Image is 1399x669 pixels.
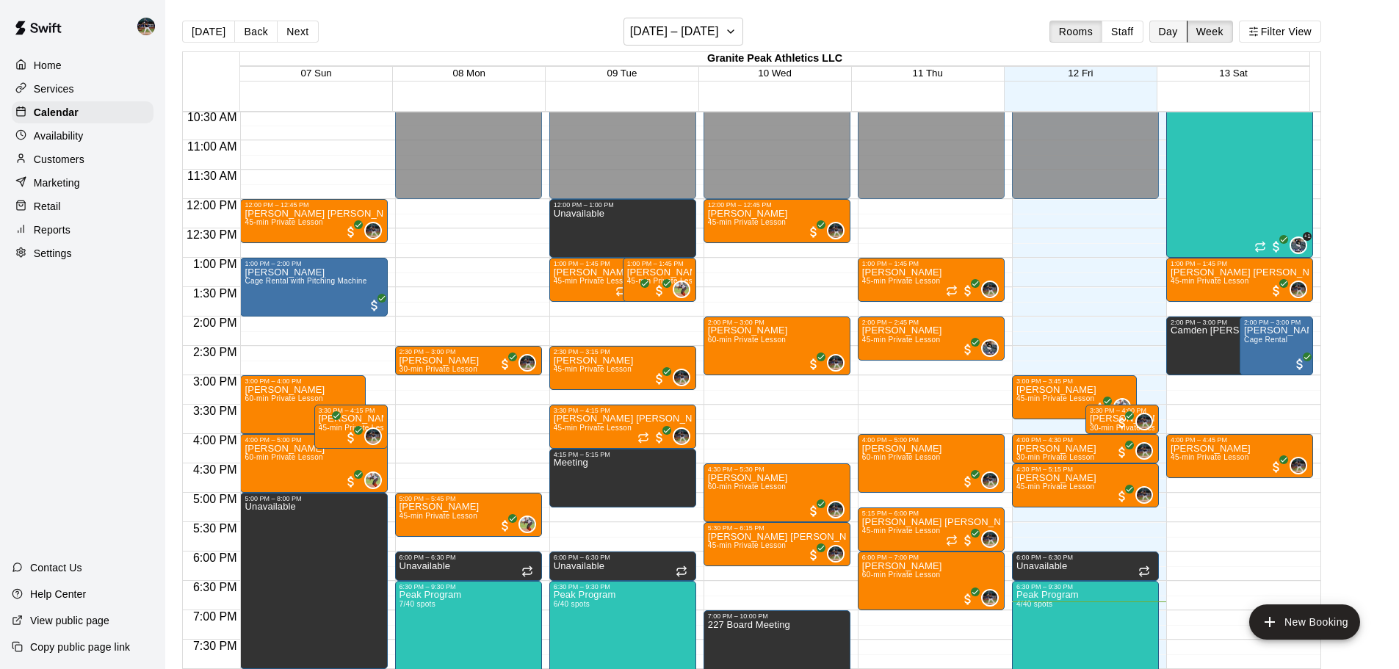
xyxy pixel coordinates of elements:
h6: [DATE] – [DATE] [630,21,719,42]
div: 1:00 PM – 1:45 PM [1171,260,1309,267]
div: 3:00 PM – 4:00 PM [245,377,361,385]
div: 5:15 PM – 6:00 PM [862,510,1000,517]
span: 10:30 AM [184,111,241,123]
div: 6:00 PM – 6:30 PM [1016,554,1154,561]
div: 2:00 PM – 2:45 PM: Mason Buch [858,317,1005,361]
div: Nolan Gilbert [673,369,690,386]
div: 1:00 PM – 1:45 PM: Brady Perlinski [858,258,1005,302]
div: 6:00 PM – 7:00 PM: John Hoofman [858,552,1005,610]
div: 3:00 PM – 3:45 PM: Cameron Burgoyne [1012,375,1137,419]
span: 1:00 PM [189,258,241,270]
span: 45-min Private Lesson [708,218,787,226]
div: 4:00 PM – 4:30 PM: Cohen Herman [1012,434,1159,463]
div: 1:00 PM – 1:45 PM [862,260,1000,267]
div: Nolan Gilbert [827,222,845,239]
div: 2:00 PM – 3:00 PM [708,319,846,326]
img: Casey Peck [1115,399,1129,414]
div: 5:00 PM – 5:45 PM: Madilyn Emmert [395,493,542,537]
div: 4:15 PM – 5:15 PM [554,451,692,458]
p: Calendar [34,105,79,120]
div: Casey Peck [518,516,536,533]
img: Nolan Gilbert [983,532,997,546]
img: Nolan Gilbert [1137,444,1152,458]
p: Settings [34,246,72,261]
img: Nolan Gilbert [983,282,997,297]
div: Nolan Gilbert [981,530,999,548]
div: 3:00 PM – 4:00 PM: Avery Deitchler [240,375,365,434]
div: Nolan Gilbert [827,354,845,372]
span: +1 [1303,232,1312,241]
div: 4:00 PM – 5:00 PM: Lillie Anaya-Blatter [240,434,387,493]
div: Nolan Gilbert [364,427,382,445]
span: 4:30 PM [189,463,241,476]
div: 2:30 PM – 3:00 PM: Landon Pitsch-Trenary [395,346,542,375]
span: Nolan Gilbert [1295,457,1307,474]
span: All customers have paid [1115,489,1129,504]
span: 45-min Private Lesson [400,512,478,520]
span: Recurring event [676,565,687,577]
div: Reports [12,219,153,241]
span: 5:00 PM [189,493,241,505]
div: 1:00 PM – 1:45 PM [554,260,670,267]
span: All customers have paid [1269,283,1284,298]
div: Cy Miller [1290,236,1307,254]
span: All customers have paid [1115,445,1129,460]
div: Availability [12,125,153,147]
span: All customers have paid [498,518,513,533]
div: 3:30 PM – 4:00 PM: Landon Pitsch-Trenary [1085,405,1159,434]
img: Casey Peck [520,517,535,532]
div: 4:00 PM – 4:45 PM: Liam Obert [1166,434,1313,478]
span: 7:30 PM [189,640,241,652]
span: All customers have paid [961,283,975,298]
span: All customers have paid [806,225,821,239]
div: 4:00 PM – 5:00 PM: Asher Nunn [858,434,1005,493]
img: Nolan Gilbert [828,223,843,238]
span: Nolan Gilbert [679,427,690,445]
span: 1:30 PM [189,287,241,300]
span: 10 Wed [758,68,792,79]
button: 09 Tue [607,68,637,79]
span: Nolan Gilbert [1141,413,1153,430]
div: 5:30 PM – 6:15 PM: Cooper Brilz [704,522,850,566]
span: All customers have paid [652,372,667,386]
button: 08 Mon [453,68,485,79]
span: 45-min Private Lesson [862,527,941,535]
img: Casey Peck [366,473,380,488]
span: 60-min Private Lesson [862,571,941,579]
div: 6:00 PM – 6:30 PM [400,554,538,561]
div: 3:30 PM – 4:00 PM [1090,407,1154,414]
span: Nolan Gilbert [679,369,690,386]
span: Nolan Gilbert [987,471,999,489]
span: Cage Rental with Pitching Machine [245,277,366,285]
span: Nolan Gilbert [370,427,382,445]
div: 12:00 PM – 12:45 PM: Deagan Solan [240,199,387,243]
p: View public page [30,613,109,628]
div: 6:00 PM – 7:00 PM [862,554,1000,561]
a: Retail [12,195,153,217]
span: All customers have paid [1093,401,1107,416]
div: Nolan Gilbert [981,589,999,607]
div: 4:00 PM – 4:45 PM [1171,436,1309,444]
button: 11 Thu [913,68,943,79]
div: Marketing [12,172,153,194]
div: 12:00 PM – 12:45 PM: James DeMers [704,199,850,243]
span: All customers have paid [630,283,645,298]
div: 7:00 PM – 10:00 PM [708,612,846,620]
span: Nolan Gilbert [987,530,999,548]
img: Cy Miller [1291,238,1306,253]
div: Nolan Gilbert [673,427,690,445]
span: 45-min Private Lesson [862,336,941,344]
p: Retail [34,199,61,214]
p: Marketing [34,176,80,190]
div: 12:00 PM – 12:45 PM [708,201,846,209]
button: 12 Fri [1068,68,1093,79]
div: 2:00 PM – 3:00 PM: Camden Butler Meeting [1166,317,1291,375]
span: 7/40 spots filled [400,600,435,608]
div: 3:30 PM – 4:15 PM: Deagan Solan [549,405,696,449]
div: 3:00 PM – 3:45 PM [1016,377,1132,385]
div: 2:30 PM – 3:00 PM [400,348,538,355]
img: Nolan Gilbert [828,355,843,370]
span: All customers have paid [806,504,821,518]
div: Nolan Gilbert [364,222,382,239]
